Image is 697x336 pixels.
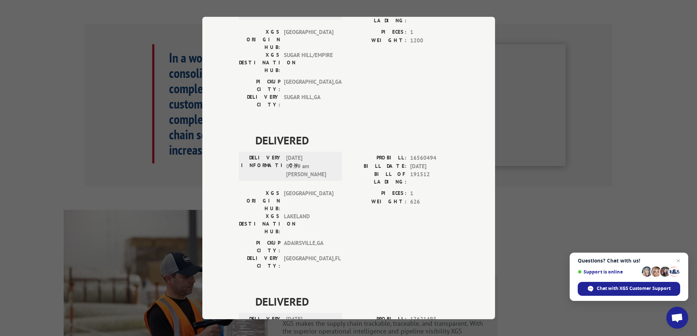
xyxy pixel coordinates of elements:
[349,315,406,324] label: PROBILL:
[666,307,688,329] div: Open chat
[255,132,458,148] span: DELIVERED
[239,239,280,254] label: PICKUP CITY:
[286,154,336,179] span: [DATE] 09:59 am [PERSON_NAME]
[410,9,458,24] span: 191512
[578,269,639,275] span: Support is online
[349,154,406,162] label: PROBILL:
[597,285,671,292] span: Chat with XGS Customer Support
[239,212,280,235] label: XGS DESTINATION HUB:
[239,78,280,93] label: PICKUP CITY:
[284,93,333,109] span: SUGAR HILL , GA
[410,189,458,198] span: 1
[239,51,280,74] label: XGS DESTINATION HUB:
[284,239,333,254] span: ADAIRSVILLE , GA
[349,37,406,45] label: WEIGHT:
[239,93,280,109] label: DELIVERY CITY:
[255,293,458,310] span: DELIVERED
[349,28,406,37] label: PIECES:
[410,28,458,37] span: 1
[674,256,683,265] span: Close chat
[349,9,406,24] label: BILL OF LADING:
[284,51,333,74] span: SUGAR HILL/EMPIRE
[284,78,333,93] span: [GEOGRAPHIC_DATA] , GA
[410,154,458,162] span: 16560494
[284,212,333,235] span: LAKELAND
[349,162,406,171] label: BILL DATE:
[410,198,458,206] span: 626
[410,162,458,171] span: [DATE]
[284,189,333,212] span: [GEOGRAPHIC_DATA]
[349,189,406,198] label: PIECES:
[410,37,458,45] span: 1200
[239,254,280,270] label: DELIVERY CITY:
[241,154,282,179] label: DELIVERY INFORMATION:
[284,28,333,51] span: [GEOGRAPHIC_DATA]
[410,170,458,186] span: 191512
[578,258,680,264] span: Questions? Chat with us!
[284,254,333,270] span: [GEOGRAPHIC_DATA] , FL
[239,189,280,212] label: XGS ORIGIN HUB:
[349,170,406,186] label: BILL OF LADING:
[410,315,458,324] span: 17621493
[578,282,680,296] div: Chat with XGS Customer Support
[349,198,406,206] label: WEIGHT:
[239,28,280,51] label: XGS ORIGIN HUB:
